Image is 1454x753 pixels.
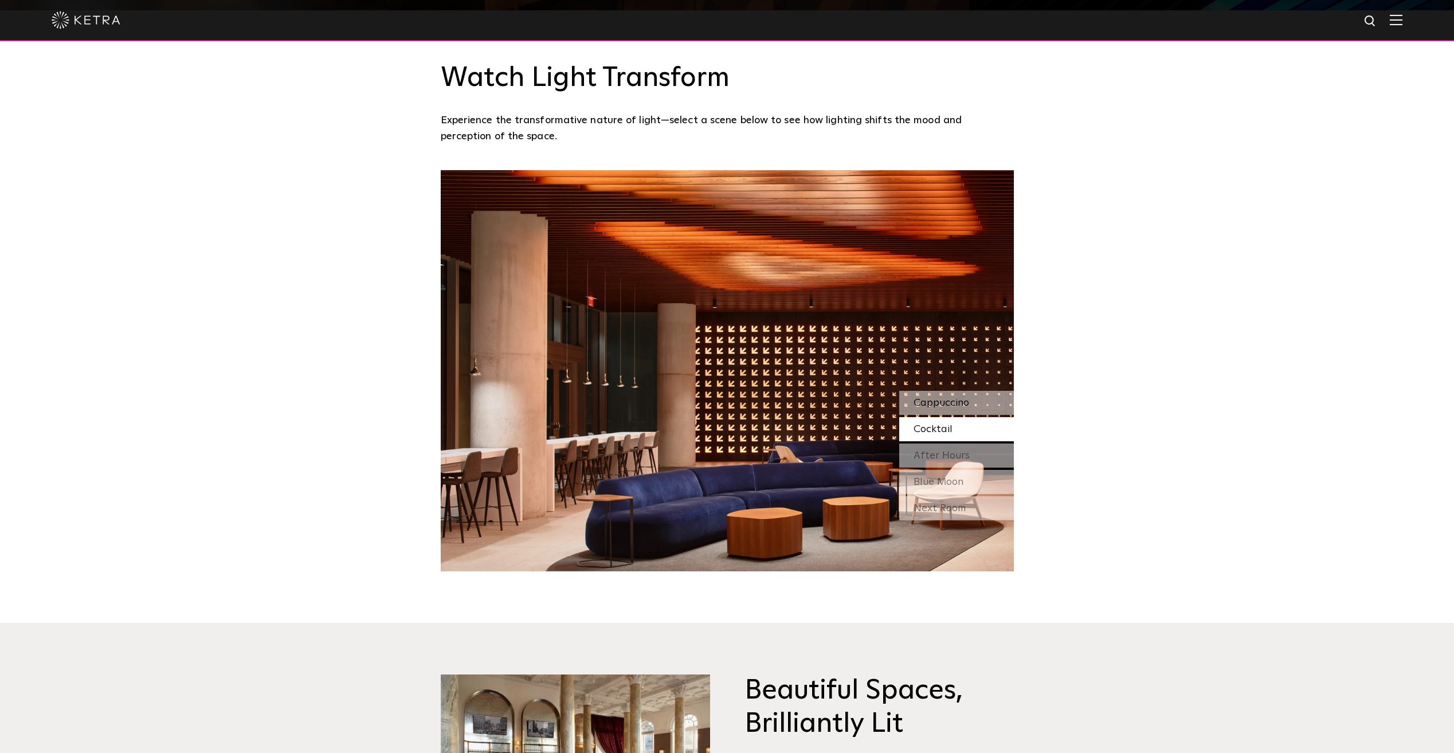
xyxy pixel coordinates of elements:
span: After Hours [914,450,970,461]
h3: Beautiful Spaces, Brilliantly Lit [744,674,1014,740]
span: Blue Moon [914,477,963,487]
span: Cappuccino [914,398,969,408]
div: Next Room [899,496,1014,520]
img: ketra-logo-2019-white [52,11,120,29]
p: Experience the transformative nature of light—select a scene below to see how lighting shifts the... [441,112,1008,145]
h3: Watch Light Transform [441,62,1014,95]
span: Cocktail [914,424,953,434]
img: SS_SXSW_Desktop_Warm [441,170,1014,571]
img: Hamburger%20Nav.svg [1390,14,1402,25]
img: search icon [1363,14,1378,29]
